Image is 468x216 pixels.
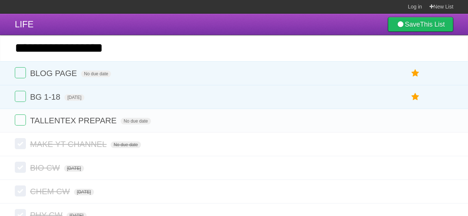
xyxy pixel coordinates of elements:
[111,141,141,148] span: No due date
[15,162,26,173] label: Done
[15,19,34,29] span: LIFE
[64,165,84,172] span: [DATE]
[15,185,26,196] label: Done
[30,140,108,149] span: MAKE YT CHANNEL
[15,91,26,102] label: Done
[388,17,453,32] a: SaveThis List
[74,189,94,195] span: [DATE]
[81,71,111,77] span: No due date
[64,94,84,101] span: [DATE]
[420,21,445,28] b: This List
[30,163,62,172] span: BIO CW
[408,91,422,103] label: Star task
[408,67,422,79] label: Star task
[15,67,26,78] label: Done
[30,187,72,196] span: CHEM CW
[15,114,26,126] label: Done
[30,116,118,125] span: TALLENTEX PREPARE
[121,118,151,124] span: No due date
[30,92,62,102] span: BG 1-18
[15,138,26,149] label: Done
[30,69,79,78] span: BLOG PAGE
